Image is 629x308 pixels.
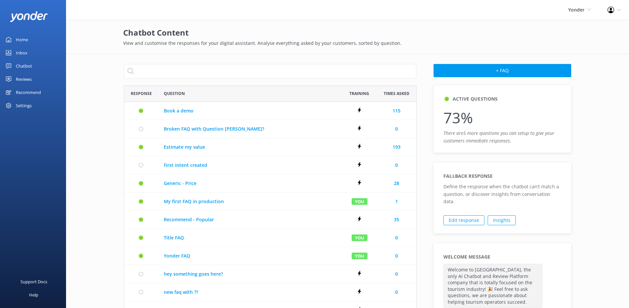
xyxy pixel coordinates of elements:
[124,229,417,247] div: row
[164,143,337,151] a: Estimate my value
[395,289,398,296] a: 0
[453,95,498,103] h5: Active Questions
[164,270,337,278] a: hey something goes here?
[443,264,542,308] p: Welcome to [GEOGRAPHIC_DATA], the only AI Chatbot and Review Platform company that is totally foc...
[16,99,32,112] div: Settings
[443,106,561,130] p: 73%
[393,107,401,114] a: 115
[124,283,417,301] div: row
[20,275,47,288] div: Support Docs
[568,7,584,13] span: Yonder
[351,252,367,259] div: You
[124,138,417,156] div: row
[124,156,417,174] div: row
[164,125,337,133] a: Broken FAQ with Question [PERSON_NAME]?
[123,40,572,47] p: View and customise the responses for your digital assistant. Analyse everything asked by your cus...
[395,234,398,241] a: 0
[395,125,398,133] a: 0
[131,90,152,97] span: Response
[16,73,32,86] div: Reviews
[393,143,401,151] a: 193
[488,215,516,225] a: Insights
[443,130,554,143] i: There are 5 more questions you can setup to give your customers immediate responses.
[395,198,398,205] a: 1
[124,102,417,120] div: row
[351,234,367,241] div: You
[164,216,337,223] a: Recommend - Popular
[434,64,571,77] button: + FAQ
[164,289,337,296] a: new faq with ??
[164,107,337,114] a: Book a demo
[384,90,409,97] span: Times Asked
[16,86,41,99] div: Recommend
[443,172,493,180] h5: Fallback response
[164,180,337,187] a: Generic - Price
[124,211,417,229] div: row
[124,120,417,138] div: row
[10,11,48,22] img: yonder-white-logo.png
[124,193,417,211] div: row
[124,265,417,283] div: row
[29,288,38,301] div: Help
[164,234,337,241] a: Title FAQ
[164,252,337,260] a: Yonder FAQ
[16,59,32,73] div: Chatbot
[395,270,398,278] a: 0
[16,33,28,46] div: Home
[164,198,337,205] a: My first FAQ in production
[16,46,27,59] div: Inbox
[349,90,369,97] span: Training
[395,162,398,169] a: 0
[164,90,185,97] span: Question
[124,247,417,265] div: row
[443,183,561,205] p: Define the response when the chatbot can’t match a question, or discover insights from conversati...
[351,198,367,205] div: You
[123,26,572,39] h2: Chatbot Content
[124,174,417,193] div: row
[164,162,337,169] a: First intent created
[394,180,399,187] a: 28
[394,216,399,223] a: 35
[443,215,484,225] a: Edit response
[395,252,398,260] a: 0
[443,253,490,261] h5: Welcome Message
